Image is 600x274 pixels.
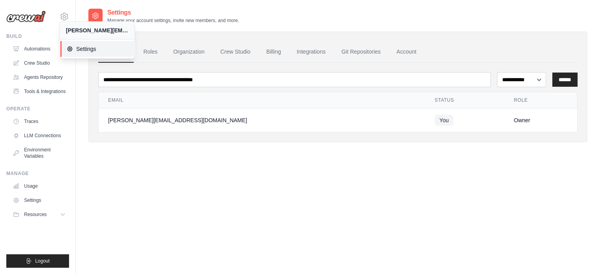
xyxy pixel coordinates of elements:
[9,129,69,142] a: LLM Connections
[67,45,129,53] span: Settings
[435,115,454,126] span: You
[137,41,164,63] a: Roles
[99,92,425,108] th: Email
[6,33,69,39] div: Build
[214,41,257,63] a: Crew Studio
[6,106,69,112] div: Operate
[9,43,69,55] a: Automations
[425,92,505,108] th: Status
[290,41,332,63] a: Integrations
[9,194,69,207] a: Settings
[9,85,69,98] a: Tools & Integrations
[9,144,69,162] a: Environment Variables
[505,92,577,108] th: Role
[107,8,239,17] h2: Settings
[60,41,135,57] a: Settings
[6,254,69,268] button: Logout
[24,211,47,218] span: Resources
[9,208,69,221] button: Resources
[9,115,69,128] a: Traces
[514,116,568,124] div: Owner
[390,41,423,63] a: Account
[6,170,69,177] div: Manage
[9,57,69,69] a: Crew Studio
[335,41,387,63] a: Git Repositories
[107,17,239,24] p: Manage your account settings, invite new members, and more.
[9,180,69,192] a: Usage
[167,41,211,63] a: Organization
[260,41,287,63] a: Billing
[108,116,416,124] div: [PERSON_NAME][EMAIL_ADDRESS][DOMAIN_NAME]
[6,11,46,22] img: Logo
[9,71,69,84] a: Agents Repository
[35,258,50,264] span: Logout
[66,26,128,34] div: [PERSON_NAME][EMAIL_ADDRESS][DOMAIN_NAME]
